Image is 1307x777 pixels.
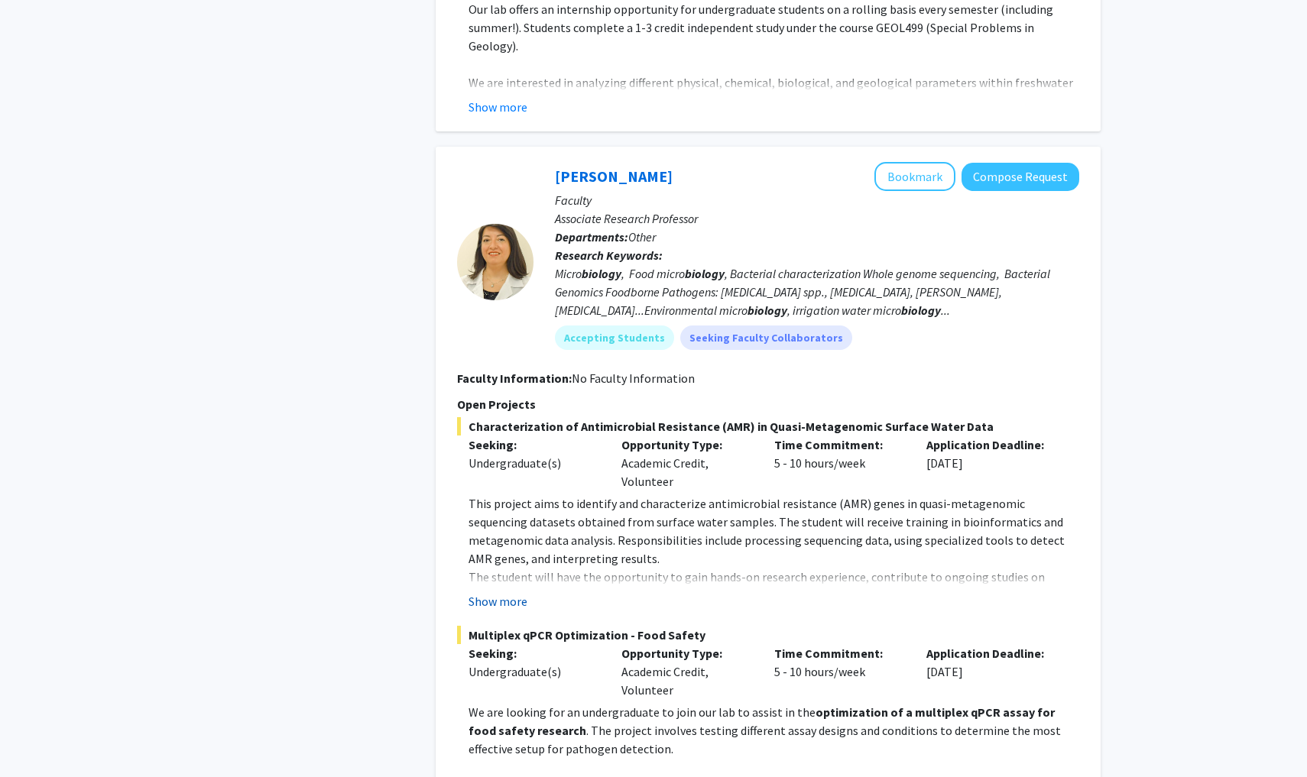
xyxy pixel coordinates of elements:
span: Other [628,229,656,244]
div: Academic Credit, Volunteer [610,644,763,699]
b: biology [582,266,621,281]
b: biology [748,303,787,318]
div: Undergraduate(s) [469,662,598,681]
iframe: Chat [11,708,65,766]
p: Seeking: [469,644,598,662]
b: biology [685,266,725,281]
button: Compose Request to Magaly Toro [962,163,1079,191]
p: Seeking: [469,435,598,454]
p: Opportunity Type: [621,644,751,662]
mat-chip: Accepting Students [555,325,674,350]
p: Open Projects [457,395,1079,413]
p: Faculty [555,191,1079,209]
p: Opportunity Type: [621,435,751,454]
b: Faculty Information: [457,371,572,386]
p: The student will have the opportunity to gain hands-on research experience, contribute to ongoing... [469,568,1079,623]
p: We are interested in analyzing different physical, chemical, biological, and geological parameter... [469,73,1079,147]
div: 5 - 10 hours/week [763,644,916,699]
span: Multiplex qPCR Optimization - Food Safety [457,626,1079,644]
button: Show more [469,98,527,116]
button: Show more [469,592,527,610]
b: biology [901,303,941,318]
button: Add Magaly Toro to Bookmarks [874,162,955,191]
b: Research Keywords: [555,248,663,263]
p: Application Deadline: [926,644,1056,662]
a: [PERSON_NAME] [555,167,673,186]
div: [DATE] [915,644,1068,699]
p: Time Commitment: [774,644,904,662]
div: Micro , Food micro , Bacterial characterization Whole genome sequencing, Bacterial Genomics Foodb... [555,264,1079,319]
div: Undergraduate(s) [469,454,598,472]
div: 5 - 10 hours/week [763,435,916,490]
p: Application Deadline: [926,435,1056,454]
div: Academic Credit, Volunteer [610,435,763,490]
p: Time Commitment: [774,435,904,454]
p: Associate Research Professor [555,209,1079,228]
div: [DATE] [915,435,1068,490]
p: This project aims to identify and characterize antimicrobial resistance (AMR) genes in quasi-meta... [469,494,1079,568]
b: Departments: [555,229,628,244]
span: Characterization of Antimicrobial Resistance (AMR) in Quasi-Metagenomic Surface Water Data [457,417,1079,435]
mat-chip: Seeking Faculty Collaborators [680,325,852,350]
span: No Faculty Information [572,371,695,386]
p: We are looking for an undergraduate to join our lab to assist in the . The project involves testi... [469,703,1079,758]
